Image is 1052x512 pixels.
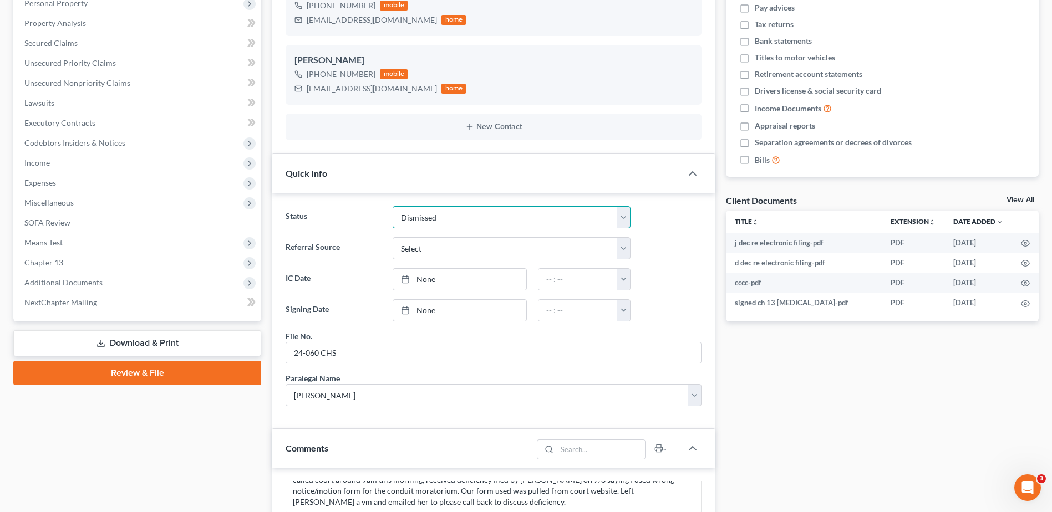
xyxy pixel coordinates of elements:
span: Separation agreements or decrees of divorces [755,137,912,148]
label: Signing Date [280,299,387,321]
a: None [393,269,526,290]
a: Titleunfold_more [735,217,759,226]
a: NextChapter Mailing [16,293,261,313]
td: j dec re electronic filing-pdf [726,233,882,253]
td: [DATE] [944,273,1012,293]
span: Unsecured Nonpriority Claims [24,78,130,88]
a: View All [1007,196,1034,204]
i: unfold_more [752,219,759,226]
div: mobile [380,1,408,11]
div: File No. [286,330,312,342]
div: Paralegal Name [286,372,340,384]
td: d dec re electronic filing-pdf [726,253,882,273]
td: PDF [882,293,944,313]
label: IC Date [280,268,387,290]
div: called court around 9am this morning, received deficiency filed by [PERSON_NAME] on 7/8 saying I ... [293,474,694,508]
div: mobile [380,69,408,79]
span: Expenses [24,178,56,187]
span: Lawsuits [24,98,54,107]
span: Executory Contracts [24,118,95,127]
a: Unsecured Priority Claims [16,53,261,73]
a: Download & Print [13,330,261,356]
input: -- : -- [538,300,618,321]
td: [DATE] [944,233,1012,253]
td: PDF [882,253,944,273]
i: expand_more [997,219,1003,226]
a: Review & File [13,361,261,385]
span: NextChapter Mailing [24,298,97,307]
span: Pay advices [755,2,795,13]
td: PDF [882,273,944,293]
a: Property Analysis [16,13,261,33]
span: Quick Info [286,168,327,178]
label: Referral Source [280,237,387,259]
a: None [393,300,526,321]
div: home [441,84,466,94]
span: Tax returns [755,19,794,30]
span: Property Analysis [24,18,86,28]
label: Status [280,206,387,228]
iframe: Intercom live chat [1014,474,1041,501]
span: Income Documents [755,103,821,114]
span: Codebtors Insiders & Notices [24,138,125,147]
div: [PERSON_NAME] [294,54,693,67]
i: unfold_more [929,219,936,226]
td: [DATE] [944,253,1012,273]
td: [DATE] [944,293,1012,313]
span: Chapter 13 [24,258,63,267]
a: Extensionunfold_more [891,217,936,226]
td: signed ch 13 [MEDICAL_DATA]-pdf [726,293,882,313]
span: Means Test [24,238,63,247]
button: New Contact [294,122,693,131]
div: Client Documents [726,194,797,206]
span: 3 [1037,474,1046,483]
div: home [441,15,466,25]
span: SOFA Review [24,218,70,227]
span: Income [24,158,50,167]
td: cccc-pdf [726,273,882,293]
a: Date Added expand_more [953,217,1003,226]
input: -- [286,342,701,363]
span: Additional Documents [24,278,103,287]
span: Bank statements [755,35,812,47]
span: Retirement account statements [755,69,862,80]
span: Drivers license & social security card [755,85,881,96]
input: Search... [557,440,645,459]
a: SOFA Review [16,213,261,233]
a: Unsecured Nonpriority Claims [16,73,261,93]
span: Miscellaneous [24,198,74,207]
span: Titles to motor vehicles [755,52,835,63]
a: Executory Contracts [16,113,261,133]
span: Unsecured Priority Claims [24,58,116,68]
span: Secured Claims [24,38,78,48]
a: Secured Claims [16,33,261,53]
a: Lawsuits [16,93,261,113]
div: [PHONE_NUMBER] [307,69,375,80]
td: PDF [882,233,944,253]
span: Appraisal reports [755,120,815,131]
div: [EMAIL_ADDRESS][DOMAIN_NAME] [307,83,437,94]
div: [EMAIL_ADDRESS][DOMAIN_NAME] [307,14,437,25]
span: Comments [286,443,328,453]
span: Bills [755,155,770,166]
input: -- : -- [538,269,618,290]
